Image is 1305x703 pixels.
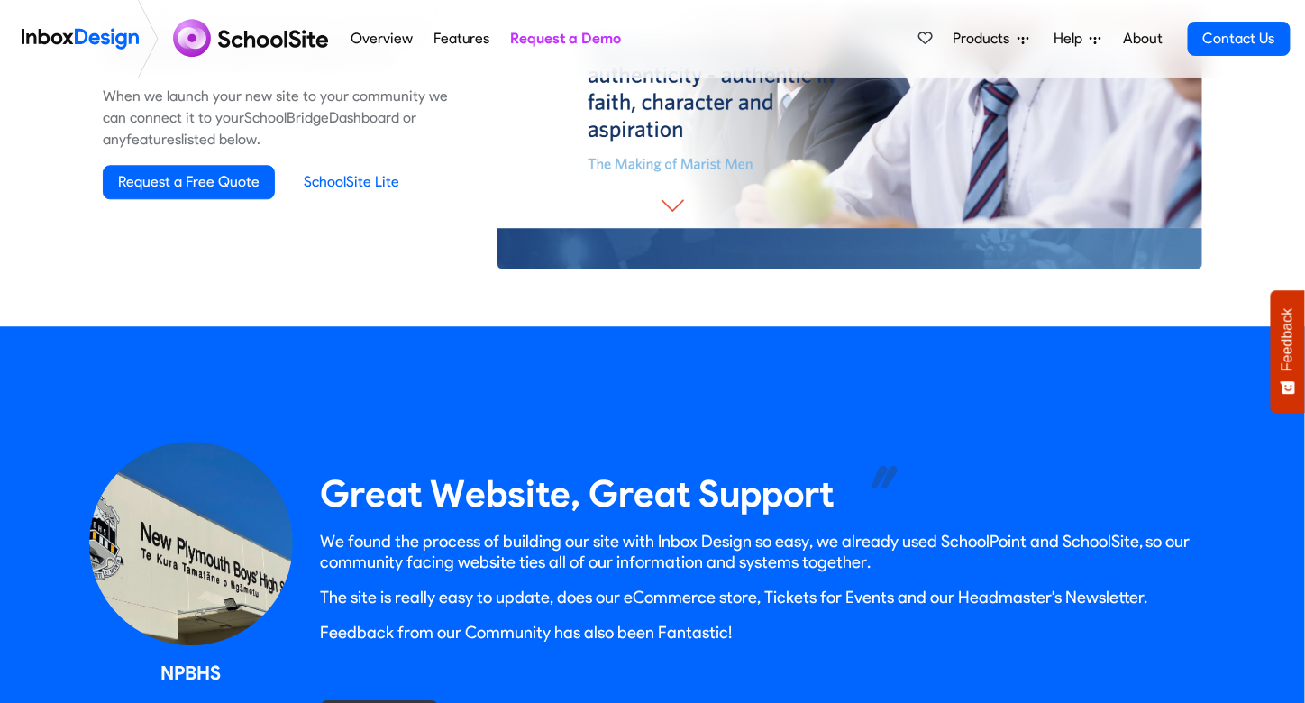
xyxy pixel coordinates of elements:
[244,109,329,126] a: SchoolBridge
[1280,308,1296,371] span: Feedback
[428,21,495,57] a: Features
[954,28,1018,50] span: Products
[946,21,1036,57] a: Products
[1054,28,1090,50] span: Help
[89,660,293,687] div: NPBHS
[320,587,1216,607] p: The site is really easy to update, does our eCommerce store, Tickets for Events and our Headmaste...
[89,442,293,645] img: 2023_07_07_school-007.jpg
[126,131,181,148] a: features
[1271,290,1305,413] button: Feedback - Show survey
[1046,21,1109,57] a: Help
[289,166,414,198] a: SchoolSite Lite
[346,21,418,57] a: Overview
[103,165,275,199] a: Request a Free Quote
[166,17,341,60] img: schoolsite logo
[320,622,1216,643] p: Feedback from our Community has also been Fantastic!
[505,21,625,57] a: Request a Demo
[1188,22,1291,56] a: Contact Us
[320,531,1216,572] p: We found the process of building our site with Inbox Design so easy, we already used SchoolPoint ...
[320,470,841,516] heading: Great Website, Great Support
[1118,21,1168,57] a: About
